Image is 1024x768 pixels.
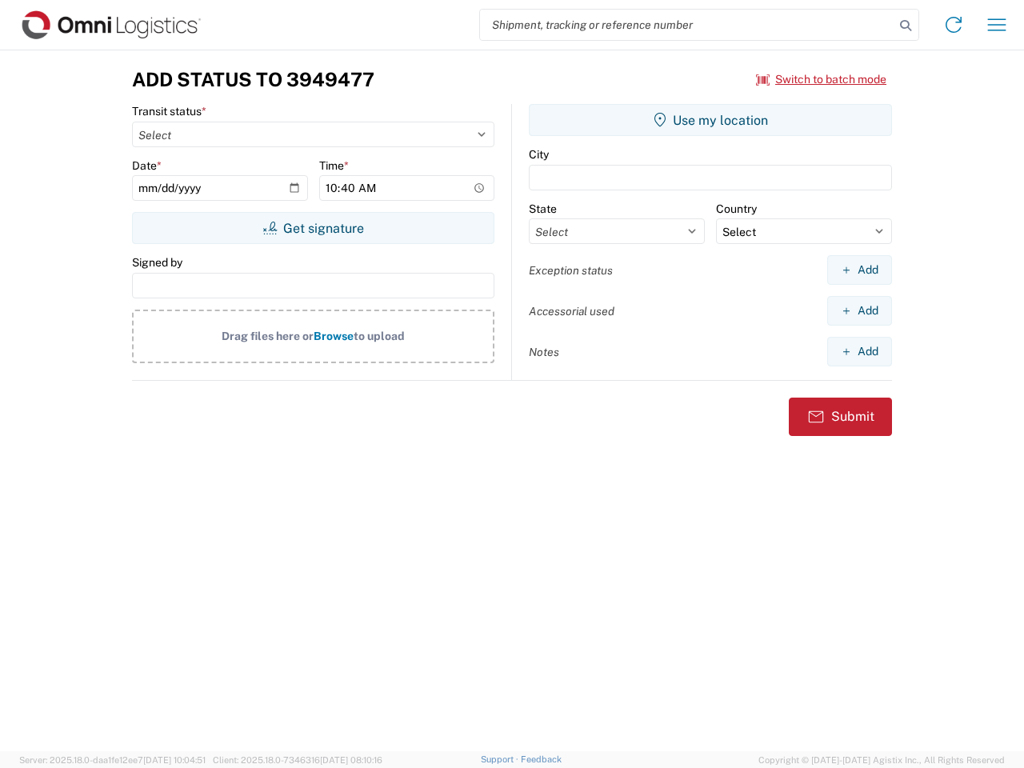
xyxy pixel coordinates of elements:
[132,158,162,173] label: Date
[529,147,549,162] label: City
[132,212,494,244] button: Get signature
[19,755,206,765] span: Server: 2025.18.0-daa1fe12ee7
[222,330,314,342] span: Drag files here or
[314,330,354,342] span: Browse
[132,68,374,91] h3: Add Status to 3949477
[319,158,349,173] label: Time
[320,755,382,765] span: [DATE] 08:10:16
[354,330,405,342] span: to upload
[143,755,206,765] span: [DATE] 10:04:51
[132,255,182,270] label: Signed by
[521,754,562,764] a: Feedback
[529,304,614,318] label: Accessorial used
[529,263,613,278] label: Exception status
[758,753,1005,767] span: Copyright © [DATE]-[DATE] Agistix Inc., All Rights Reserved
[213,755,382,765] span: Client: 2025.18.0-7346316
[529,345,559,359] label: Notes
[481,754,521,764] a: Support
[716,202,757,216] label: Country
[132,104,206,118] label: Transit status
[756,66,886,93] button: Switch to batch mode
[827,296,892,326] button: Add
[827,337,892,366] button: Add
[827,255,892,285] button: Add
[529,202,557,216] label: State
[789,398,892,436] button: Submit
[480,10,894,40] input: Shipment, tracking or reference number
[529,104,892,136] button: Use my location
